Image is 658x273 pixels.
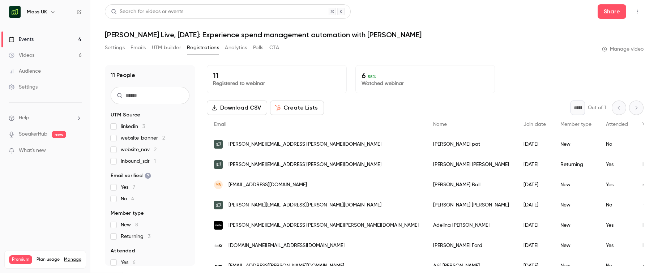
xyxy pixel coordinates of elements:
span: [PERSON_NAME][EMAIL_ADDRESS][PERSON_NAME][DOMAIN_NAME] [228,141,381,148]
span: Member type [111,210,144,217]
img: mollie.com [214,221,223,230]
div: No [599,195,635,215]
div: Adelina [PERSON_NAME] [426,215,516,235]
span: inbound_sdr [121,158,156,165]
span: Yes [121,184,135,191]
button: Share [598,4,626,19]
button: Polls [253,42,264,54]
span: 7 [133,185,135,190]
button: Analytics [225,42,247,54]
span: Join date [524,122,546,127]
span: YB [216,182,221,188]
p: Out of 1 [588,104,606,111]
h1: [PERSON_NAME] Live, [DATE]: Experience spend management automation with [PERSON_NAME] [105,30,644,39]
button: UTM builder [152,42,181,54]
button: Emails [131,42,146,54]
div: [DATE] [516,175,553,195]
div: New [553,215,599,235]
div: Yes [599,215,635,235]
div: Events [9,36,34,43]
div: [DATE] [516,134,553,154]
span: Yes [121,259,136,266]
span: Name [433,122,447,127]
span: What's new [19,147,46,154]
div: [PERSON_NAME] pat [426,134,516,154]
span: UTM Source [111,111,140,119]
span: Attended [111,247,135,255]
div: Yes [599,235,635,256]
a: Manage video [602,46,644,53]
iframe: Noticeable Trigger [73,148,82,154]
img: sifi.sa [214,261,223,270]
div: Audience [9,68,41,75]
span: Email [214,122,226,127]
div: No [599,134,635,154]
div: New [553,134,599,154]
img: getmoss.com [214,140,223,149]
span: linkedin [121,123,145,130]
p: 11 [213,71,341,80]
span: Member type [560,122,591,127]
div: Yes [599,175,635,195]
img: Moss UK [9,6,21,18]
span: Returning [121,233,150,240]
div: [PERSON_NAME] Ford [426,235,516,256]
div: [DATE] [516,195,553,215]
span: Views [642,122,656,127]
span: Plan usage [37,257,60,263]
div: Videos [9,52,34,59]
span: new [52,131,66,138]
div: Search for videos or events [111,8,183,16]
h6: Moss UK [27,8,47,16]
h1: 11 People [111,71,135,80]
div: [DATE] [516,235,553,256]
span: 3 [148,234,150,239]
div: [PERSON_NAME] Ball [426,175,516,195]
span: New [121,221,138,229]
span: Help [19,114,29,122]
span: website_nav [121,146,157,153]
div: Returning [553,154,599,175]
span: 2 [154,147,157,152]
button: Create Lists [270,101,324,115]
span: Email verified [111,172,151,179]
span: [DOMAIN_NAME][EMAIL_ADDRESS][DOMAIN_NAME] [228,242,345,249]
img: dataiq.global [214,241,223,250]
span: 3 [142,124,145,129]
div: New [553,175,599,195]
span: No [121,195,134,202]
div: New [553,195,599,215]
button: Registrations [187,42,219,54]
a: SpeakerHub [19,131,47,138]
span: [EMAIL_ADDRESS][DOMAIN_NAME] [228,181,307,189]
p: Watched webinar [362,80,489,87]
span: 6 [133,260,136,265]
span: 8 [135,222,138,227]
span: [PERSON_NAME][EMAIL_ADDRESS][PERSON_NAME][DOMAIN_NAME] [228,201,381,209]
div: [DATE] [516,154,553,175]
a: Manage [64,257,81,263]
span: [PERSON_NAME][EMAIL_ADDRESS][PERSON_NAME][DOMAIN_NAME] [228,161,381,169]
p: 6 [362,71,489,80]
div: [PERSON_NAME] [PERSON_NAME] [426,154,516,175]
div: New [553,235,599,256]
span: Premium [9,255,32,264]
button: CTA [269,42,279,54]
span: website_banner [121,135,165,142]
button: Settings [105,42,125,54]
span: 4 [131,196,134,201]
p: Registered to webinar [213,80,341,87]
button: Download CSV [207,101,267,115]
span: [PERSON_NAME][EMAIL_ADDRESS][PERSON_NAME][PERSON_NAME][DOMAIN_NAME] [228,222,419,229]
div: [DATE] [516,215,553,235]
span: 55 % [368,74,376,79]
div: Settings [9,84,38,91]
span: [EMAIL_ADDRESS][PERSON_NAME][DOMAIN_NAME] [228,262,344,270]
img: getmoss.com [214,201,223,209]
span: Attended [606,122,628,127]
img: getmoss.com [214,160,223,169]
span: 2 [162,136,165,141]
div: [PERSON_NAME] [PERSON_NAME] [426,195,516,215]
span: 1 [154,159,156,164]
div: Yes [599,154,635,175]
